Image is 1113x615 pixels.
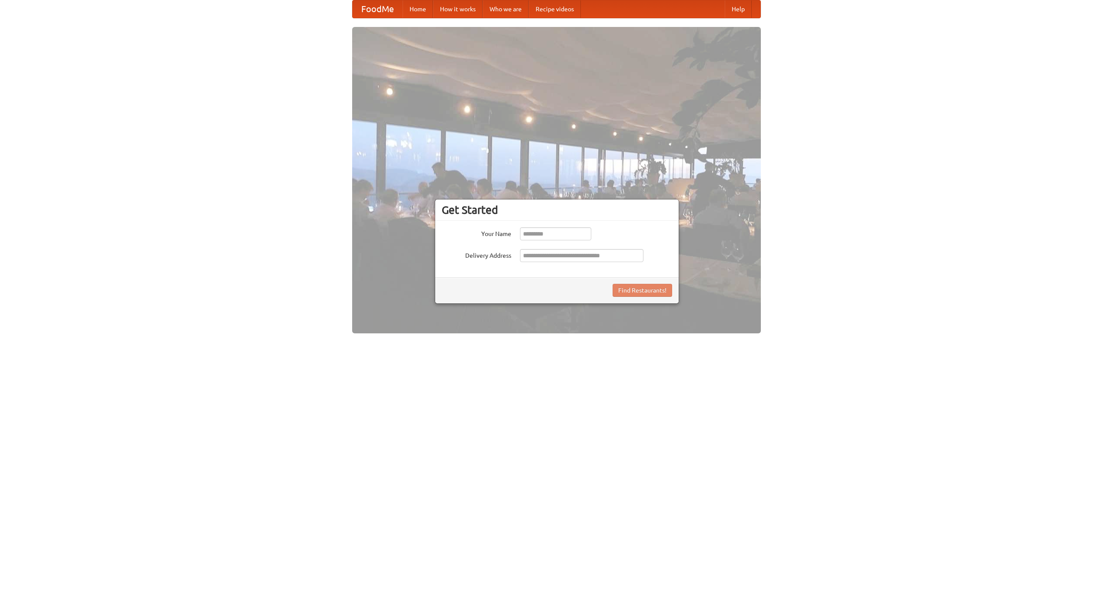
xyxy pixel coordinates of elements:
a: How it works [433,0,483,18]
button: Find Restaurants! [613,284,672,297]
a: Help [725,0,752,18]
a: Recipe videos [529,0,581,18]
h3: Get Started [442,203,672,216]
label: Delivery Address [442,249,511,260]
a: Home [403,0,433,18]
label: Your Name [442,227,511,238]
a: Who we are [483,0,529,18]
a: FoodMe [353,0,403,18]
